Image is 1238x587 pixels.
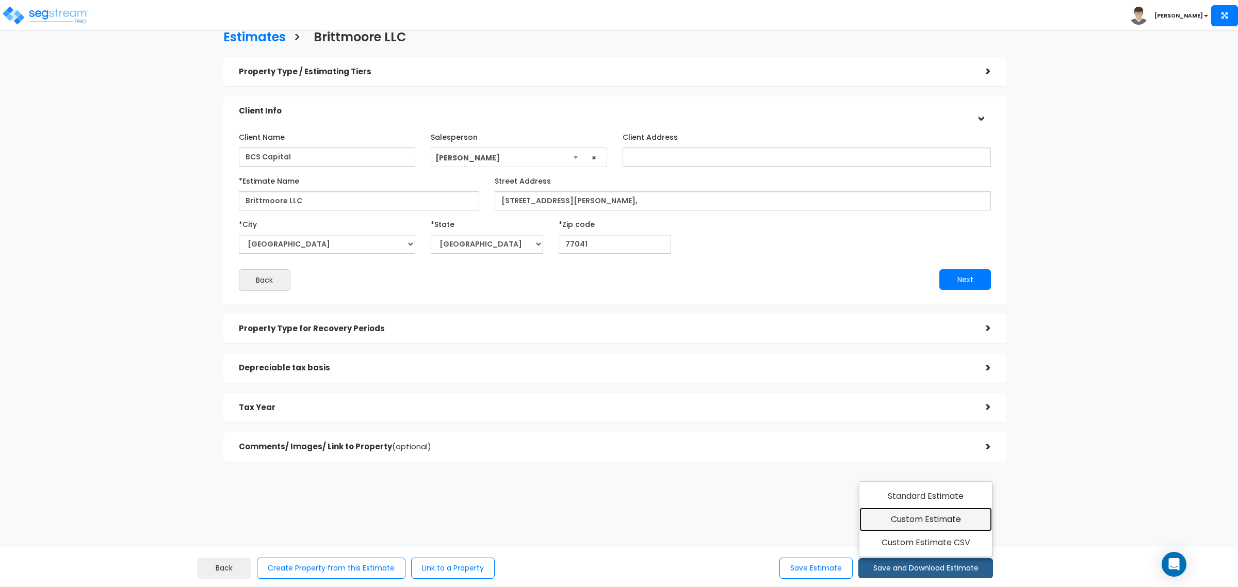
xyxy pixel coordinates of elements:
[431,216,454,230] label: *State
[592,148,596,168] span: ×
[197,558,251,579] a: Back
[859,508,992,531] a: Custom Estimate
[239,364,970,372] h5: Depreciable tax basis
[239,403,970,412] h5: Tax Year
[970,399,991,415] div: >
[858,558,993,578] button: Save and Download Estimate
[239,216,257,230] label: *City
[970,439,991,455] div: >
[939,269,991,290] button: Next
[431,148,607,168] span: Rafael Ferrales
[970,360,991,376] div: >
[257,558,405,579] button: Create Property from this Estimate
[411,558,495,579] button: Link to a Property
[239,128,285,142] label: Client Name
[223,30,286,46] h3: Estimates
[294,30,301,46] h3: >
[216,20,286,52] a: Estimates
[495,172,551,186] label: Street Address
[970,320,991,336] div: >
[431,128,478,142] label: Salesperson
[970,63,991,79] div: >
[2,5,89,26] img: logo_pro_r.png
[306,20,406,52] a: Brittmoore LLC
[239,107,970,116] h5: Client Info
[431,148,607,167] span: Rafael Ferrales
[859,531,992,555] a: Custom Estimate CSV
[559,216,595,230] label: *Zip code
[239,443,970,451] h5: Comments/ Images/ Link to Property
[973,101,989,121] div: >
[314,30,406,46] h3: Brittmoore LLC
[239,68,970,76] h5: Property Type / Estimating Tiers
[623,128,678,142] label: Client Address
[1130,7,1148,25] img: avatar.png
[239,269,290,291] button: Back
[859,484,992,508] a: Standard Estimate
[392,441,431,452] span: (optional)
[1162,552,1186,577] div: Open Intercom Messenger
[239,172,299,186] label: *Estimate Name
[1154,12,1203,20] b: [PERSON_NAME]
[779,558,853,579] button: Save Estimate
[239,324,970,333] h5: Property Type for Recovery Periods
